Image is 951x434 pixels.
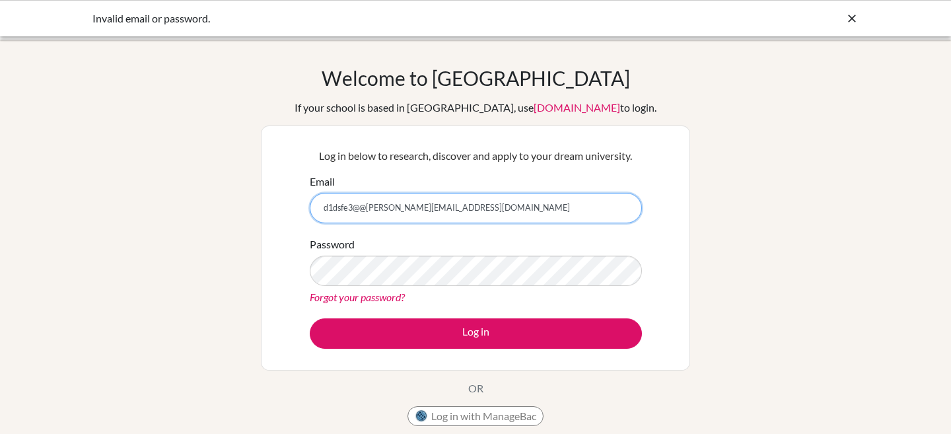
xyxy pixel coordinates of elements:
p: Log in below to research, discover and apply to your dream university. [310,148,642,164]
div: If your school is based in [GEOGRAPHIC_DATA], use to login. [295,100,656,116]
button: Log in with ManageBac [407,406,544,426]
div: Invalid email or password. [92,11,660,26]
p: OR [468,380,483,396]
a: [DOMAIN_NAME] [534,101,620,114]
a: Forgot your password? [310,291,405,303]
label: Email [310,174,335,190]
button: Log in [310,318,642,349]
h1: Welcome to [GEOGRAPHIC_DATA] [322,66,630,90]
label: Password [310,236,355,252]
